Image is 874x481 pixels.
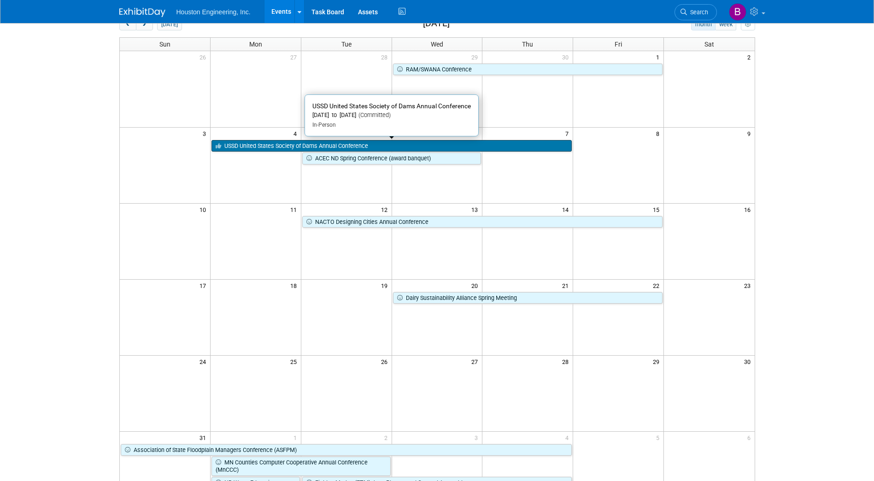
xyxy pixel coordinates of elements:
[293,128,301,139] span: 4
[743,280,755,291] span: 23
[474,432,482,443] span: 3
[655,51,663,63] span: 1
[393,64,663,76] a: RAM/SWANA Conference
[393,292,663,304] a: Dairy Sustainability Alliance Spring Meeting
[289,204,301,215] span: 11
[691,18,716,30] button: month
[199,204,210,215] span: 10
[561,204,573,215] span: 14
[652,204,663,215] span: 15
[312,102,471,110] span: USSD United States Society of Dams Annual Conference
[119,18,136,30] button: prev
[561,280,573,291] span: 21
[746,51,755,63] span: 2
[341,41,352,48] span: Tue
[157,18,182,30] button: [DATE]
[119,8,165,17] img: ExhibitDay
[470,280,482,291] span: 20
[655,432,663,443] span: 5
[522,41,533,48] span: Thu
[470,51,482,63] span: 29
[199,432,210,443] span: 31
[715,18,736,30] button: week
[289,51,301,63] span: 27
[746,128,755,139] span: 9
[675,4,717,20] a: Search
[211,140,572,152] a: USSD United States Society of Dams Annual Conference
[470,356,482,367] span: 27
[380,204,392,215] span: 12
[356,111,391,118] span: (Committed)
[652,356,663,367] span: 29
[383,432,392,443] span: 2
[380,356,392,367] span: 26
[199,356,210,367] span: 24
[423,18,450,29] h2: [DATE]
[564,432,573,443] span: 4
[289,280,301,291] span: 18
[293,432,301,443] span: 1
[615,41,622,48] span: Fri
[312,111,471,119] div: [DATE] to [DATE]
[652,280,663,291] span: 22
[687,9,708,16] span: Search
[743,356,755,367] span: 30
[202,128,210,139] span: 3
[431,41,443,48] span: Wed
[745,22,751,28] i: Personalize Calendar
[380,51,392,63] span: 28
[159,41,170,48] span: Sun
[380,280,392,291] span: 19
[302,216,663,228] a: NACTO Designing Cities Annual Conference
[470,204,482,215] span: 13
[704,41,714,48] span: Sat
[199,51,210,63] span: 26
[136,18,153,30] button: next
[289,356,301,367] span: 25
[561,51,573,63] span: 30
[302,153,481,164] a: ACEC ND Spring Conference (award banquet)
[729,3,746,21] img: Bonnie Marsaa
[121,444,572,456] a: Association of State Floodplain Managers Conference (ASFPM)
[741,18,755,30] button: myCustomButton
[561,356,573,367] span: 28
[176,8,251,16] span: Houston Engineering, Inc.
[312,122,336,128] span: In-Person
[743,204,755,215] span: 16
[746,432,755,443] span: 6
[249,41,262,48] span: Mon
[655,128,663,139] span: 8
[564,128,573,139] span: 7
[211,457,391,475] a: MN Counties Computer Cooperative Annual Conference (MnCCC)
[199,280,210,291] span: 17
